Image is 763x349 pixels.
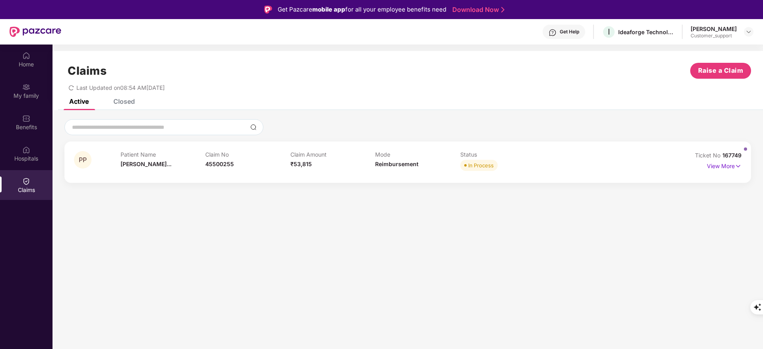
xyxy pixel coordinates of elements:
span: Ticket No [695,152,722,159]
p: Status [460,151,545,158]
img: svg+xml;base64,PHN2ZyBpZD0iQ2xhaW0iIHhtbG5zPSJodHRwOi8vd3d3LnczLm9yZy8yMDAwL3N2ZyIgd2lkdGg9IjIwIi... [22,177,30,185]
img: Logo [264,6,272,14]
div: In Process [468,161,494,169]
span: I [608,27,610,37]
img: svg+xml;base64,PHN2ZyBpZD0iSG9zcGl0YWxzIiB4bWxucz0iaHR0cDovL3d3dy53My5vcmcvMjAwMC9zdmciIHdpZHRoPS... [22,146,30,154]
span: Reimbursement [375,161,418,167]
p: Claim Amount [290,151,376,158]
strong: mobile app [312,6,345,13]
div: Ideaforge Technology Ltd [618,28,674,36]
span: [PERSON_NAME]... [121,161,171,167]
span: redo [68,84,74,91]
span: 167749 [722,152,742,159]
span: ₹53,815 [290,161,312,167]
button: Raise a Claim [690,63,751,79]
div: Closed [113,97,135,105]
img: svg+xml;base64,PHN2ZyBpZD0iSGVscC0zMngzMiIgeG1sbnM9Imh0dHA6Ly93d3cudzMub3JnLzIwMDAvc3ZnIiB3aWR0aD... [549,29,557,37]
img: svg+xml;base64,PHN2ZyBpZD0iSG9tZSIgeG1sbnM9Imh0dHA6Ly93d3cudzMub3JnLzIwMDAvc3ZnIiB3aWR0aD0iMjAiIG... [22,52,30,60]
img: svg+xml;base64,PHN2ZyB3aWR0aD0iMjAiIGhlaWdodD0iMjAiIHZpZXdCb3g9IjAgMCAyMCAyMCIgZmlsbD0ibm9uZSIgeG... [22,83,30,91]
a: Download Now [452,6,502,14]
span: Raise a Claim [698,66,744,76]
p: Claim No [205,151,290,158]
p: View More [707,160,742,171]
span: Last Updated on 08:54 AM[DATE] [76,84,165,91]
img: New Pazcare Logo [10,27,61,37]
span: PP [79,157,87,163]
span: 45500255 [205,161,234,167]
img: Stroke [501,6,504,14]
img: svg+xml;base64,PHN2ZyB4bWxucz0iaHR0cDovL3d3dy53My5vcmcvMjAwMC9zdmciIHdpZHRoPSIxNyIgaGVpZ2h0PSIxNy... [735,162,742,171]
p: Patient Name [121,151,206,158]
div: [PERSON_NAME] [691,25,737,33]
div: Get Pazcare for all your employee benefits need [278,5,446,14]
img: svg+xml;base64,PHN2ZyBpZD0iQmVuZWZpdHMiIHhtbG5zPSJodHRwOi8vd3d3LnczLm9yZy8yMDAwL3N2ZyIgd2lkdGg9Ij... [22,114,30,122]
div: Get Help [560,29,579,35]
h1: Claims [68,64,107,78]
img: svg+xml;base64,PHN2ZyBpZD0iRHJvcGRvd24tMzJ4MzIiIHhtbG5zPSJodHRwOi8vd3d3LnczLm9yZy8yMDAwL3N2ZyIgd2... [745,29,752,35]
img: svg+xml;base64,PHN2ZyBpZD0iU2VhcmNoLTMyeDMyIiB4bWxucz0iaHR0cDovL3d3dy53My5vcmcvMjAwMC9zdmciIHdpZH... [250,124,257,130]
p: Mode [375,151,460,158]
div: Customer_support [691,33,737,39]
div: Active [69,97,89,105]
